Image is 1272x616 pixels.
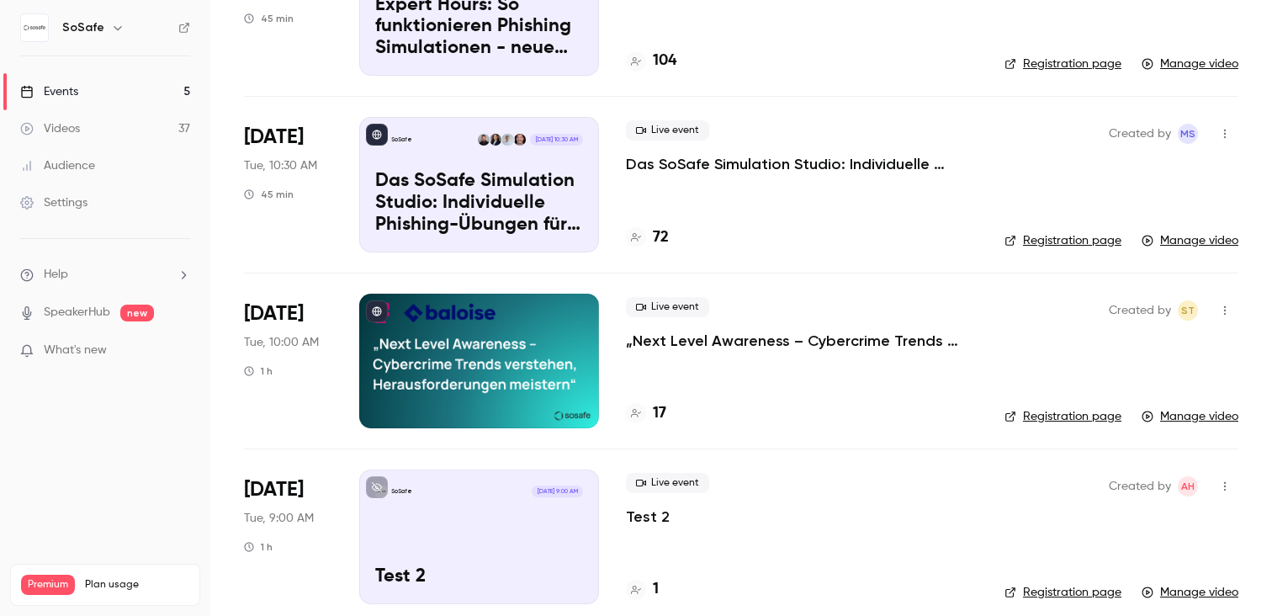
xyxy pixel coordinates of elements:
[44,342,107,359] span: What's new
[44,304,110,321] a: SpeakerHub
[626,331,978,351] a: „Next Level Awareness – Cybercrime Trends verstehen, Herausforderungen meistern“
[244,540,273,554] div: 1 h
[1109,124,1171,144] span: Created by
[530,134,582,146] span: [DATE] 10:30 AM
[244,510,314,527] span: Tue, 9:00 AM
[359,470,599,604] a: Test 2SoSafe[DATE] 9:00 AMTest 2
[244,188,294,201] div: 45 min
[626,578,659,601] a: 1
[244,117,332,252] div: Sep 9 Tue, 10:30 AM (Europe/Berlin)
[626,226,669,249] a: 72
[20,83,78,100] div: Events
[391,487,412,496] p: SoSafe
[1181,300,1195,321] span: ST
[244,294,332,428] div: Sep 9 Tue, 10:00 AM (Europe/Berlin)
[1004,56,1121,72] a: Registration page
[244,470,332,604] div: Sep 9 Tue, 9:00 AM (Europe/Berlin)
[514,134,526,146] img: Joschka Havenith
[1004,232,1121,249] a: Registration page
[626,120,709,141] span: Live event
[375,171,583,236] p: Das SoSafe Simulation Studio: Individuelle Phishing-Übungen für den öffentlichen Sektor
[85,578,189,592] span: Plan usage
[1142,56,1238,72] a: Manage video
[21,575,75,595] span: Premium
[1109,300,1171,321] span: Created by
[20,157,95,174] div: Audience
[391,135,412,144] p: SoSafe
[478,134,490,146] img: Gabriel Simkin
[626,297,709,317] span: Live event
[626,402,666,425] a: 17
[244,300,304,327] span: [DATE]
[1181,476,1195,497] span: AH
[626,507,670,527] a: Test 2
[1142,408,1238,425] a: Manage video
[653,402,666,425] h4: 17
[626,473,709,493] span: Live event
[1004,408,1121,425] a: Registration page
[1142,232,1238,249] a: Manage video
[244,476,304,503] span: [DATE]
[1142,584,1238,601] a: Manage video
[20,266,190,284] li: help-dropdown-opener
[120,305,154,321] span: new
[244,364,273,378] div: 1 h
[244,157,317,174] span: Tue, 10:30 AM
[62,19,104,36] h6: SoSafe
[653,578,659,601] h4: 1
[490,134,501,146] img: Arzu Döver
[20,194,87,211] div: Settings
[1109,476,1171,497] span: Created by
[359,117,599,252] a: Das SoSafe Simulation Studio: Individuelle Phishing-Übungen für den öffentlichen SektorSoSafeJosc...
[626,50,676,72] a: 104
[20,120,80,137] div: Videos
[1178,124,1198,144] span: Markus Stalf
[1178,300,1198,321] span: Stefanie Theil
[626,154,978,174] a: Das SoSafe Simulation Studio: Individuelle Phishing-Übungen für den öffentlichen Sektor
[44,266,68,284] span: Help
[1180,124,1195,144] span: MS
[501,134,513,146] img: Nico Dang
[1004,584,1121,601] a: Registration page
[244,12,294,25] div: 45 min
[653,50,676,72] h4: 104
[170,343,190,358] iframe: Noticeable Trigger
[1178,476,1198,497] span: Adriana Hanika
[653,226,669,249] h4: 72
[244,334,319,351] span: Tue, 10:00 AM
[244,124,304,151] span: [DATE]
[375,566,583,588] p: Test 2
[21,14,48,41] img: SoSafe
[532,486,582,497] span: [DATE] 9:00 AM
